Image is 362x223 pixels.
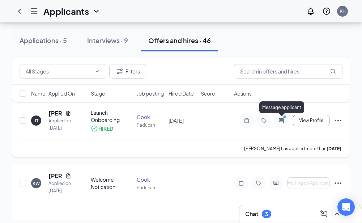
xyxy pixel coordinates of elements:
svg: Note [242,118,251,123]
svg: ActiveChat [272,180,280,186]
div: Applied on [DATE] [48,117,71,132]
span: View Profile [299,118,323,123]
svg: Tag [254,180,263,186]
button: View Profile [293,115,329,126]
svg: ChevronUp [333,210,341,218]
svg: ChevronLeft [15,7,24,16]
p: [PERSON_NAME] has applied more than . [244,146,342,152]
div: KH [340,8,346,14]
input: All Stages [26,67,91,75]
span: Actions [234,90,252,97]
div: Interviews · 9 [87,36,128,45]
svg: QuestionInfo [322,7,331,16]
div: Welcome Notication [91,176,132,190]
svg: Note [237,180,246,186]
div: 3 [265,211,268,217]
div: Cook [137,113,165,121]
span: [DATE] [169,117,184,124]
svg: Notifications [306,7,315,16]
button: ComposeMessage [318,208,330,220]
span: Score [201,90,215,97]
button: Waiting on Applicant [288,177,329,189]
span: Name · Applied On [31,90,75,97]
svg: Ellipses [334,116,342,125]
svg: Hamburger [30,7,38,16]
svg: ChevronDown [94,68,100,74]
span: Stage [91,90,105,97]
svg: Document [65,173,71,179]
svg: PrimaryDot [281,115,290,121]
div: Offers and hires · 46 [148,36,211,45]
div: KW [33,180,40,186]
div: HIRED [98,125,113,132]
h5: [PERSON_NAME] [48,172,63,180]
span: Job posting [137,90,164,97]
svg: ActiveChat [277,118,286,123]
button: ChevronUp [331,208,343,220]
svg: Ellipses [334,179,342,188]
div: Applied on [DATE] [48,180,71,194]
div: Applications · 5 [20,36,67,45]
div: Open Intercom Messenger [337,198,355,216]
div: Cook [137,176,165,183]
svg: Tag [260,118,268,123]
h1: Applicants [43,5,89,17]
div: Message applicant [259,101,304,113]
div: Paducah [137,185,165,191]
span: Waiting on Applicant [287,181,330,186]
h3: Chat [245,210,258,218]
svg: MagnifyingGlass [330,68,336,74]
input: Search in offers and hires [234,64,342,79]
div: Paducah [137,122,165,128]
svg: CheckmarkCircle [91,125,98,132]
b: [DATE] [327,146,341,151]
div: JT [34,118,38,124]
span: Hired Date [169,90,194,97]
svg: ChevronDown [92,7,101,16]
svg: ComposeMessage [320,210,328,218]
button: Filter Filters [109,64,146,79]
svg: Filter [115,67,124,76]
